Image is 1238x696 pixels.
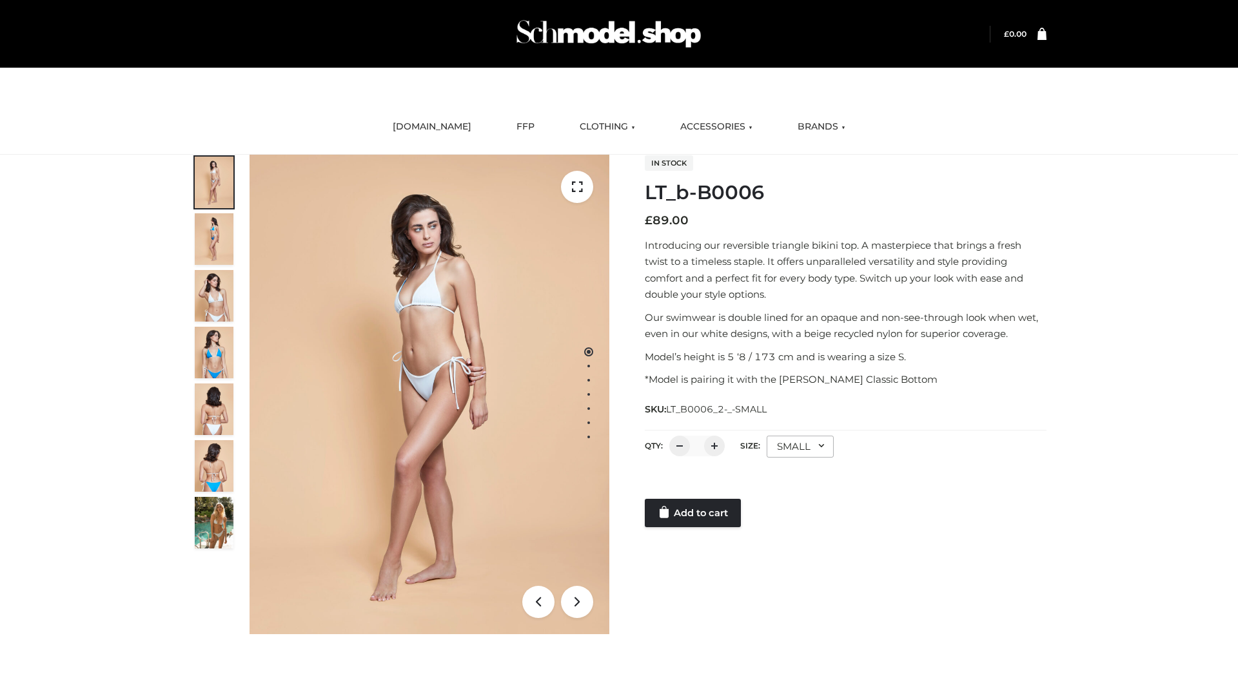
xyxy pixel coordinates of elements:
[570,113,645,141] a: CLOTHING
[195,440,233,492] img: ArielClassicBikiniTop_CloudNine_AzureSky_OW114ECO_8-scaled.jpg
[195,383,233,435] img: ArielClassicBikiniTop_CloudNine_AzureSky_OW114ECO_7-scaled.jpg
[645,155,693,171] span: In stock
[671,113,762,141] a: ACCESSORIES
[645,401,768,417] span: SKU:
[645,371,1046,388] p: *Model is pairing it with the [PERSON_NAME] Classic Bottom
[645,349,1046,365] p: Model’s height is 5 ‘8 / 173 cm and is wearing a size S.
[1004,29,1027,39] a: £0.00
[645,237,1046,303] p: Introducing our reversible triangle bikini top. A masterpiece that brings a fresh twist to a time...
[645,499,741,527] a: Add to cart
[767,436,834,458] div: SMALL
[788,113,855,141] a: BRANDS
[195,497,233,548] img: Arieltop_CloudNine_AzureSky2.jpg
[666,403,767,415] span: LT_B0006_2-_-SMALL
[195,327,233,378] img: ArielClassicBikiniTop_CloudNine_AzureSky_OW114ECO_4-scaled.jpg
[645,309,1046,342] p: Our swimwear is double lined for an opaque and non-see-through look when wet, even in our white d...
[512,8,705,59] img: Schmodel Admin 964
[195,157,233,208] img: ArielClassicBikiniTop_CloudNine_AzureSky_OW114ECO_1-scaled.jpg
[1004,29,1027,39] bdi: 0.00
[195,270,233,322] img: ArielClassicBikiniTop_CloudNine_AzureSky_OW114ECO_3-scaled.jpg
[507,113,544,141] a: FFP
[1004,29,1009,39] span: £
[645,441,663,450] label: QTY:
[250,155,609,634] img: ArielClassicBikiniTop_CloudNine_AzureSky_OW114ECO_1
[645,181,1046,204] h1: LT_b-B0006
[740,441,760,450] label: Size:
[645,213,653,227] span: £
[645,213,689,227] bdi: 89.00
[195,213,233,265] img: ArielClassicBikiniTop_CloudNine_AzureSky_OW114ECO_2-scaled.jpg
[383,113,481,141] a: [DOMAIN_NAME]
